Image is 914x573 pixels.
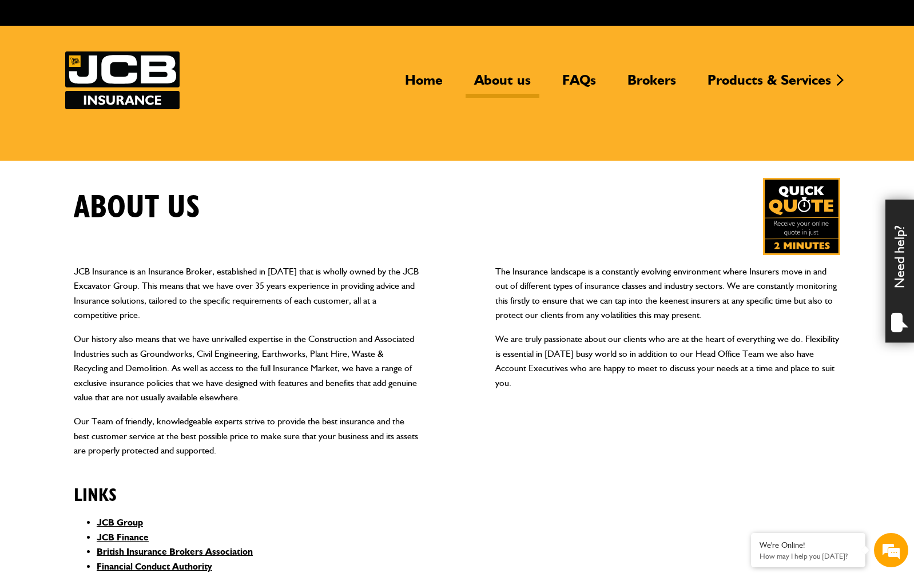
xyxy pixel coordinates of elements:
a: Products & Services [699,71,840,98]
p: We are truly passionate about our clients who are at the heart of everything we do. Flexibility i... [495,332,840,390]
div: We're Online! [760,540,857,550]
img: JCB Insurance Services logo [65,51,180,109]
p: Our Team of friendly, knowledgeable experts strive to provide the best insurance and the best cus... [74,414,419,458]
a: JCB Insurance Services [65,51,180,109]
a: JCB Group [97,517,143,528]
div: Need help? [885,200,914,343]
img: Quick Quote [763,178,840,255]
a: Home [396,71,451,98]
h2: Links [74,467,419,506]
a: Financial Conduct Authority [97,561,212,572]
a: About us [466,71,539,98]
a: Get your insurance quote in just 2-minutes [763,178,840,255]
a: JCB Finance [97,532,149,543]
p: Our history also means that we have unrivalled expertise in the Construction and Associated Indus... [74,332,419,405]
p: How may I help you today? [760,552,857,560]
p: The Insurance landscape is a constantly evolving environment where Insurers move in and out of di... [495,264,840,323]
a: Brokers [619,71,685,98]
a: British Insurance Brokers Association [97,546,253,557]
a: FAQs [554,71,605,98]
p: JCB Insurance is an Insurance Broker, established in [DATE] that is wholly owned by the JCB Excav... [74,264,419,323]
h1: About us [74,189,200,227]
